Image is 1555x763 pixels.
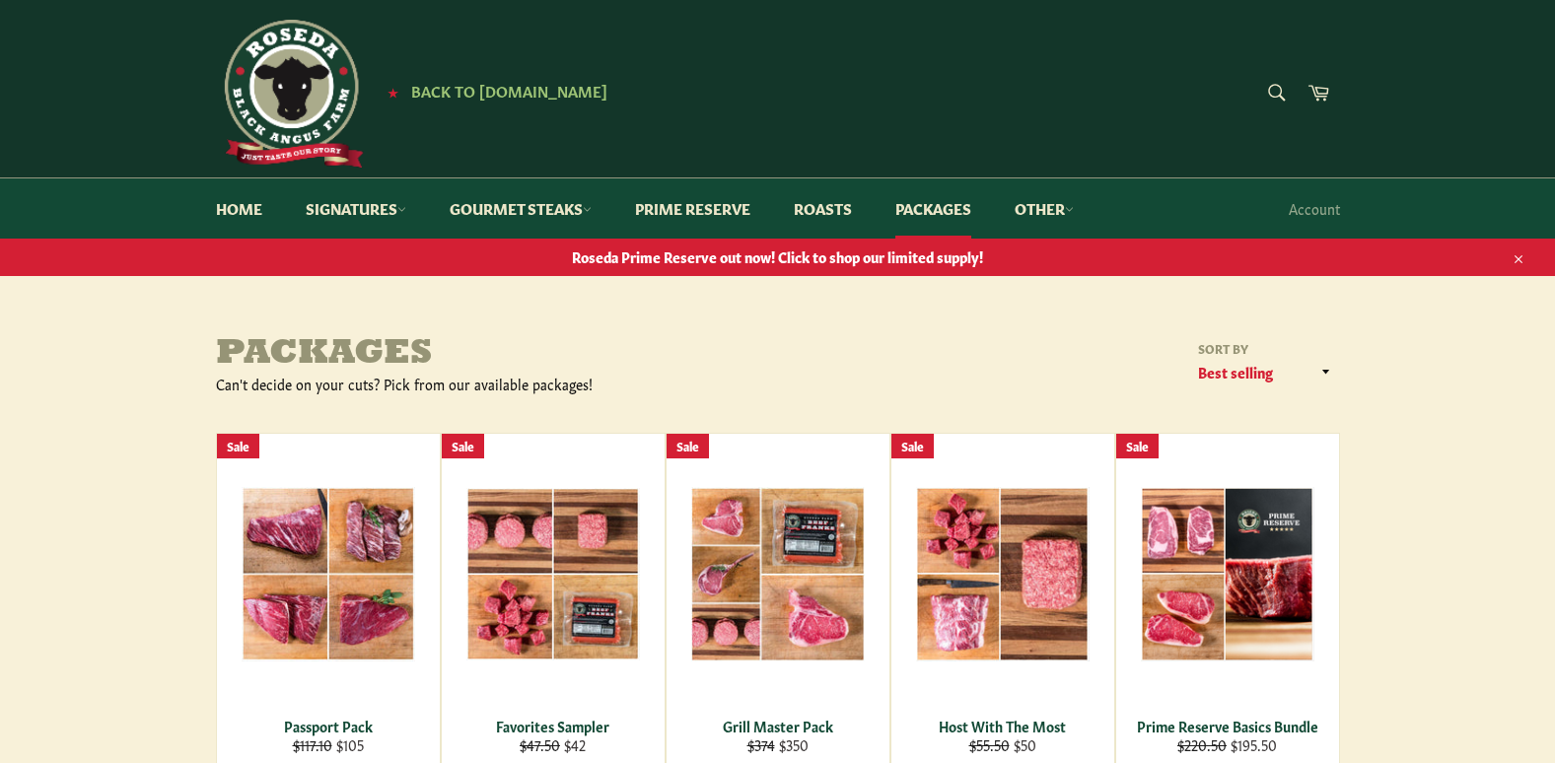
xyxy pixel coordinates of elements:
s: $117.10 [293,734,332,754]
div: Sale [667,434,709,458]
span: Back to [DOMAIN_NAME] [411,80,607,101]
a: Account [1279,179,1350,238]
div: Sale [891,434,934,458]
div: Can't decide on your cuts? Pick from our available packages! [216,375,778,393]
a: Other [995,178,1094,239]
s: $47.50 [520,734,560,754]
s: $374 [747,734,775,754]
div: Passport Pack [229,717,427,735]
s: $55.50 [969,734,1010,754]
div: Grill Master Pack [678,717,877,735]
a: Prime Reserve [615,178,770,239]
img: Prime Reserve Basics Bundle [1141,487,1314,661]
div: $350 [678,735,877,754]
img: Roseda Beef [216,20,364,168]
div: $50 [903,735,1101,754]
div: Prime Reserve Basics Bundle [1128,717,1326,735]
div: Sale [1116,434,1159,458]
div: Sale [442,434,484,458]
a: ★ Back to [DOMAIN_NAME] [378,84,607,100]
h1: Packages [216,335,778,375]
img: Host With The Most [916,487,1090,661]
div: Favorites Sampler [454,717,652,735]
img: Grill Master Pack [691,487,865,661]
a: Gourmet Steaks [430,178,611,239]
a: Signatures [286,178,426,239]
a: Packages [876,178,991,239]
span: ★ [388,84,398,100]
div: $42 [454,735,652,754]
a: Roasts [774,178,872,239]
div: $105 [229,735,427,754]
div: Host With The Most [903,717,1101,735]
s: $220.50 [1177,734,1227,754]
label: Sort by [1192,340,1340,357]
div: $195.50 [1128,735,1326,754]
img: Passport Pack [242,487,415,660]
img: Favorites Sampler [466,488,640,660]
a: Home [196,178,282,239]
div: Sale [217,434,259,458]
